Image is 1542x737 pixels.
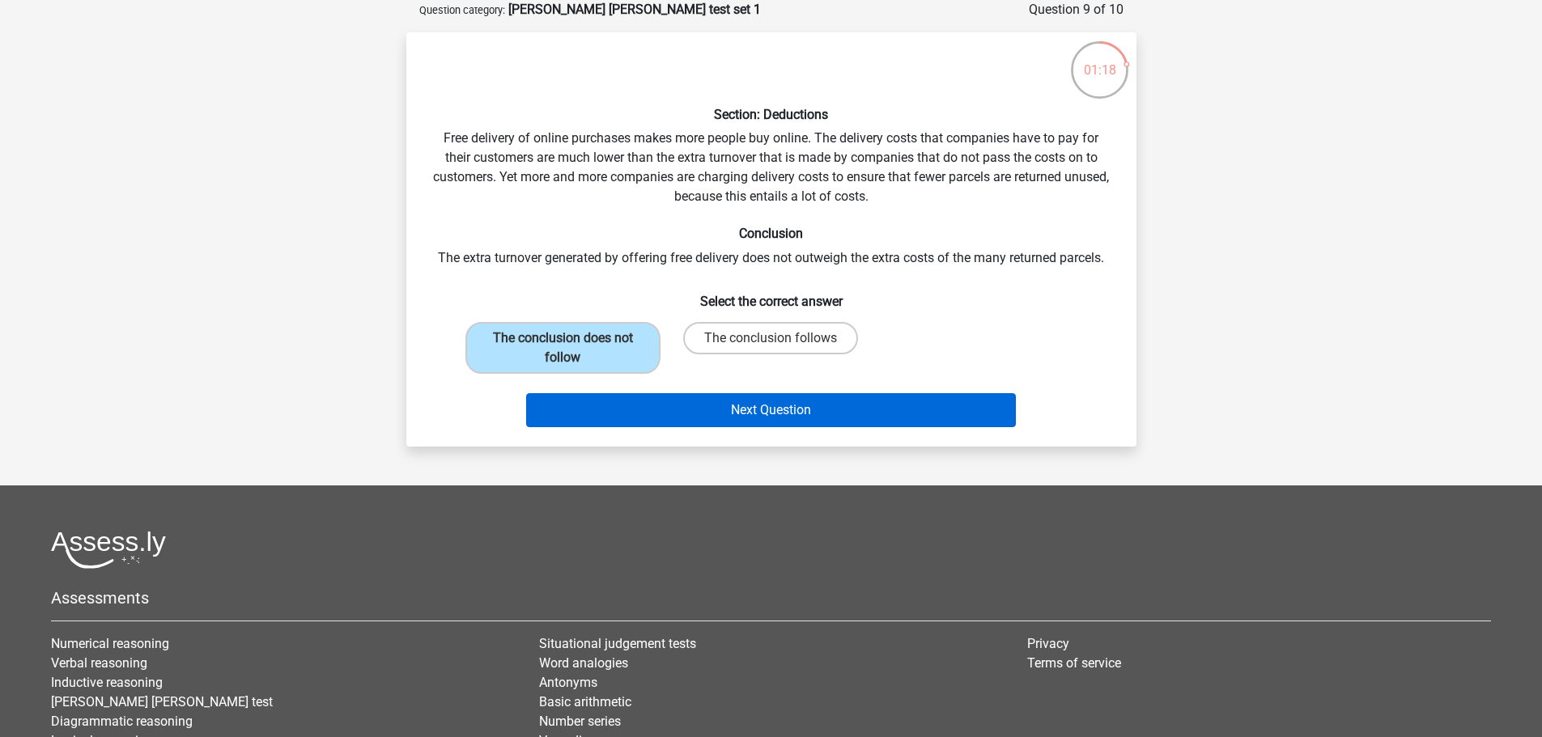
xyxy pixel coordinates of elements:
div: Free delivery of online purchases makes more people buy online. The delivery costs that companies... [413,45,1130,434]
a: Number series [539,714,621,729]
a: Basic arithmetic [539,694,631,709]
img: Assessly logo [51,531,166,569]
label: The conclusion does not follow [465,322,661,374]
a: Privacy [1027,636,1069,651]
a: Terms of service [1027,655,1121,671]
a: Diagrammatic reasoning [51,714,193,729]
strong: [PERSON_NAME] [PERSON_NAME] test set 1 [508,2,761,17]
small: Question category: [419,4,505,16]
button: Next Question [526,393,1016,427]
a: Verbal reasoning [51,655,147,671]
h6: Section: Deductions [432,107,1111,122]
h6: Select the correct answer [432,281,1111,309]
a: Situational judgement tests [539,636,696,651]
a: Inductive reasoning [51,675,163,690]
label: The conclusion follows [683,322,858,354]
a: Antonyms [539,675,597,690]
a: [PERSON_NAME] [PERSON_NAME] test [51,694,273,709]
h6: Conclusion [432,226,1111,241]
div: 01:18 [1069,40,1130,80]
h5: Assessments [51,588,1491,608]
a: Numerical reasoning [51,636,169,651]
a: Word analogies [539,655,628,671]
